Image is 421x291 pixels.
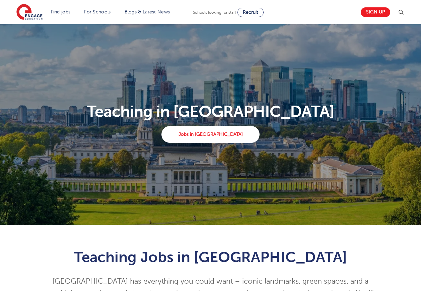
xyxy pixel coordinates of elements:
a: For Schools [84,9,111,14]
span: Schools looking for staff [193,10,236,15]
a: Sign up [361,7,390,17]
span: Recruit [243,10,258,15]
a: Jobs in [GEOGRAPHIC_DATA] [161,126,260,143]
span: Teaching Jobs in [GEOGRAPHIC_DATA] [74,249,347,266]
a: Recruit [237,8,264,17]
a: Blogs & Latest News [125,9,170,14]
img: Engage Education [16,4,43,21]
p: Teaching in [GEOGRAPHIC_DATA] [12,104,409,120]
a: Find jobs [51,9,71,14]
